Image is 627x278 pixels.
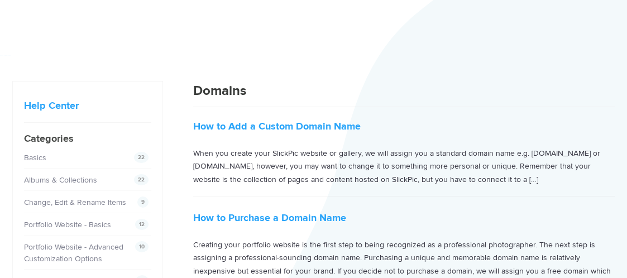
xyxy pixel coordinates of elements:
span: 22 [134,152,149,163]
span: 9 [137,196,149,208]
a: Basics [24,153,46,162]
a: Albums & Collections [24,175,97,185]
span: 22 [134,174,149,185]
a: Help Center [24,99,79,112]
a: Change, Edit & Rename Items [24,198,126,207]
a: Portfolio Website - Advanced Customization Options [24,242,123,263]
p: When you create your SlickPic website or gallery, we will assign you a standard domain name e.g. ... [193,147,615,186]
span: 12 [135,219,149,230]
span: 10 [135,241,149,252]
a: How to Purchase a Domain Name [193,212,346,224]
a: How to Add a Custom Domain Name [193,120,361,132]
span: Domains [193,83,246,99]
h4: Categories [24,131,151,146]
a: Portfolio Website - Basics [24,220,111,229]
